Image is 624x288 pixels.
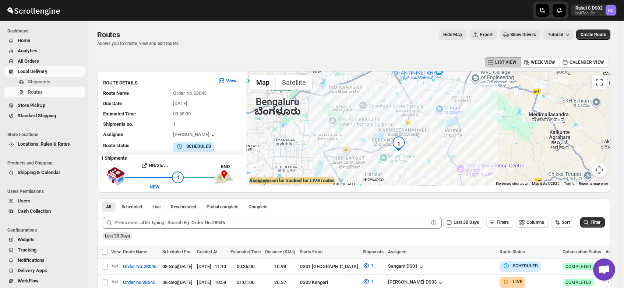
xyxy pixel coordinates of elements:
[162,249,191,254] span: Scheduled For
[4,139,85,149] button: Locations, Rules & Rates
[575,5,603,11] p: Rahul C DS02
[6,1,61,20] img: ScrollEngine
[469,30,497,40] button: Export
[250,75,276,90] button: Show street map
[18,198,31,204] span: Users
[111,249,121,254] span: View
[4,196,85,206] button: Users
[152,204,161,210] span: Live
[18,268,47,273] span: Delivery Apps
[171,204,196,210] span: Rescheduled
[162,280,193,285] span: 08-Sep | [DATE]
[173,121,176,127] span: 1
[221,163,243,170] div: END
[248,204,267,210] span: Complete
[173,90,207,96] span: Order No.28043
[18,278,39,284] span: WorkFlow
[516,217,549,228] button: Columns
[4,255,85,266] button: Notifications
[592,75,607,90] button: Toggle fullscreen view
[18,141,70,147] span: Locations, Rules & Rates
[248,177,272,186] a: Open this area in Google Maps (opens a new window)
[103,90,129,96] span: Route Name
[230,249,261,254] span: Estimated Time
[563,249,601,254] span: Optimization Status
[388,263,425,271] button: Sangam DS01
[28,89,43,95] span: Routes
[565,280,591,285] span: COMPLETED
[521,57,560,67] button: WEEK VIEW
[562,220,570,225] span: Sort
[564,181,574,185] a: Terms (opens in new tab)
[173,111,191,117] span: 00:58:00
[4,276,85,286] button: WorkFlow
[18,113,56,118] span: Standard Shipping
[97,41,180,46] p: Allows you to create, view and edit routes.
[103,132,123,137] span: Assignee
[363,249,384,254] span: Shipments
[439,30,466,40] button: Map action label
[443,32,462,38] span: Hide Map
[18,237,35,242] span: Widgets
[531,59,555,65] span: WEEK VIEW
[103,121,133,127] span: Shipments no.
[590,220,600,225] span: Filter
[207,204,238,210] span: Partial complete
[388,249,406,254] span: Assignee
[454,220,479,225] span: Last 30 Days
[300,249,322,254] span: Starts From
[581,32,606,38] span: Create Route
[496,181,528,186] button: Keyboard shortcuts
[103,101,122,106] span: Due Date
[149,183,159,191] div: NEW
[4,77,85,87] button: Shipments
[102,202,116,212] button: All routes
[114,217,429,229] input: Press enter after typing | Search Eg. Order No.28046
[606,5,616,15] span: Rahul C DS02
[149,163,168,168] b: HR/25/...
[265,279,295,286] div: 20.37
[358,260,378,271] button: 1
[18,69,47,74] span: Local Delivery
[497,220,509,225] span: Filters
[513,279,522,284] b: LIVE
[579,181,608,185] a: Report a map error
[300,279,358,286] div: DS03 Kengeri
[106,162,125,191] img: shop.svg
[371,263,373,268] span: 1
[371,278,373,284] span: 1
[4,56,85,66] button: All Orders
[4,245,85,255] button: Tracking
[18,247,36,253] span: Tracking
[197,249,218,254] span: Created At
[248,177,272,186] img: Google
[388,279,444,287] button: [PERSON_NAME] DS03
[559,57,609,67] button: CALENDER VIEW
[230,263,261,270] div: 00:36:00
[4,35,85,46] button: Home
[215,170,233,184] img: trip_end.png
[197,263,226,270] div: [DATE] | 11:10
[7,132,85,138] span: Store Locations
[177,174,179,180] span: 1
[503,262,538,270] button: SCHEDULED
[123,249,147,254] span: Route Name
[121,204,142,210] span: Scheduled
[543,30,573,40] button: Tutorial
[532,181,560,185] span: Map data ©2025
[571,4,617,16] button: User menu
[358,275,378,287] button: 1
[593,258,615,281] div: Open chat
[230,279,261,286] div: 01:01:00
[576,30,610,40] button: Create Route
[265,249,295,254] span: Distance (KMs)
[500,30,540,40] button: Show Drivers
[162,264,193,269] span: 08-Sep | [DATE]
[500,249,525,254] span: Route Status
[103,111,136,117] span: Estimated Time
[103,79,212,87] h3: ROUTE DETAILS
[7,188,85,194] span: Users Permissions
[513,263,538,268] b: SCHEDULED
